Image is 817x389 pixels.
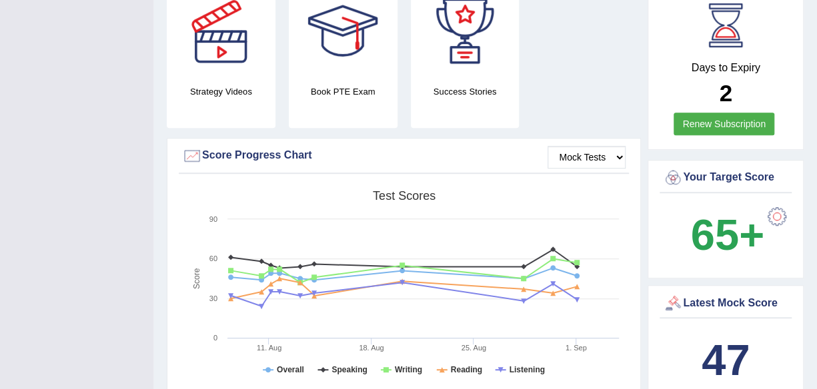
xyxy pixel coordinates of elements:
tspan: Speaking [331,365,367,374]
tspan: 11. Aug [257,344,281,352]
tspan: 1. Sep [566,344,587,352]
tspan: Test scores [373,189,436,202]
h4: Book PTE Exam [289,85,397,99]
div: Latest Mock Score [663,293,788,313]
b: 65+ [691,210,764,259]
b: 47 [702,336,750,384]
tspan: Writing [395,365,422,374]
a: Renew Subscription [674,113,774,135]
text: 90 [209,215,217,223]
b: 2 [719,80,732,106]
text: 30 [209,294,217,302]
div: Score Progress Chart [182,146,626,166]
tspan: 18. Aug [359,344,383,352]
tspan: Listening [510,365,545,374]
tspan: Reading [451,365,482,374]
tspan: Overall [277,365,304,374]
h4: Success Stories [411,85,520,99]
div: Your Target Score [663,168,788,188]
text: 0 [213,334,217,342]
text: 60 [209,254,217,262]
h4: Days to Expiry [663,62,788,74]
tspan: Score [192,268,201,289]
h4: Strategy Videos [167,85,275,99]
tspan: 25. Aug [462,344,486,352]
